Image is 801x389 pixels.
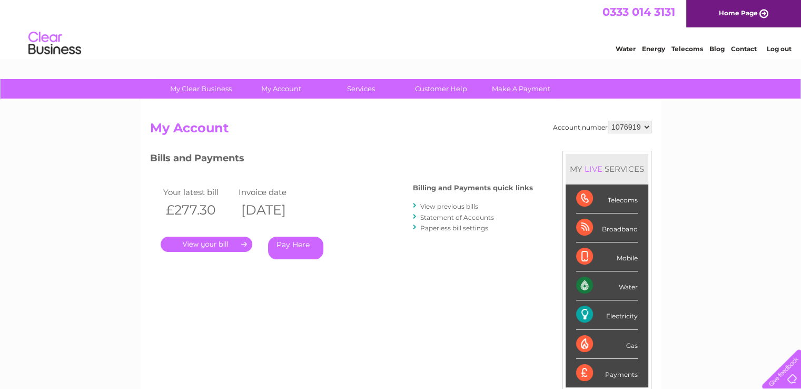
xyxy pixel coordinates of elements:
[161,199,236,221] th: £277.30
[157,79,244,99] a: My Clear Business
[478,79,565,99] a: Make A Payment
[420,224,488,232] a: Paperless bill settings
[576,242,638,271] div: Mobile
[616,45,636,53] a: Water
[766,45,791,53] a: Log out
[671,45,703,53] a: Telecoms
[566,154,648,184] div: MY SERVICES
[576,184,638,213] div: Telecoms
[709,45,725,53] a: Blog
[602,5,675,18] a: 0333 014 3131
[150,151,533,169] h3: Bills and Payments
[236,185,312,199] td: Invoice date
[236,199,312,221] th: [DATE]
[420,213,494,221] a: Statement of Accounts
[576,359,638,387] div: Payments
[553,121,651,133] div: Account number
[420,202,478,210] a: View previous bills
[152,6,650,51] div: Clear Business is a trading name of Verastar Limited (registered in [GEOGRAPHIC_DATA] No. 3667643...
[576,271,638,300] div: Water
[576,213,638,242] div: Broadband
[413,184,533,192] h4: Billing and Payments quick links
[28,27,82,60] img: logo.png
[576,300,638,329] div: Electricity
[398,79,484,99] a: Customer Help
[268,237,323,259] a: Pay Here
[576,330,638,359] div: Gas
[582,164,605,174] div: LIVE
[238,79,324,99] a: My Account
[150,121,651,141] h2: My Account
[161,237,252,252] a: .
[731,45,757,53] a: Contact
[161,185,236,199] td: Your latest bill
[642,45,665,53] a: Energy
[318,79,404,99] a: Services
